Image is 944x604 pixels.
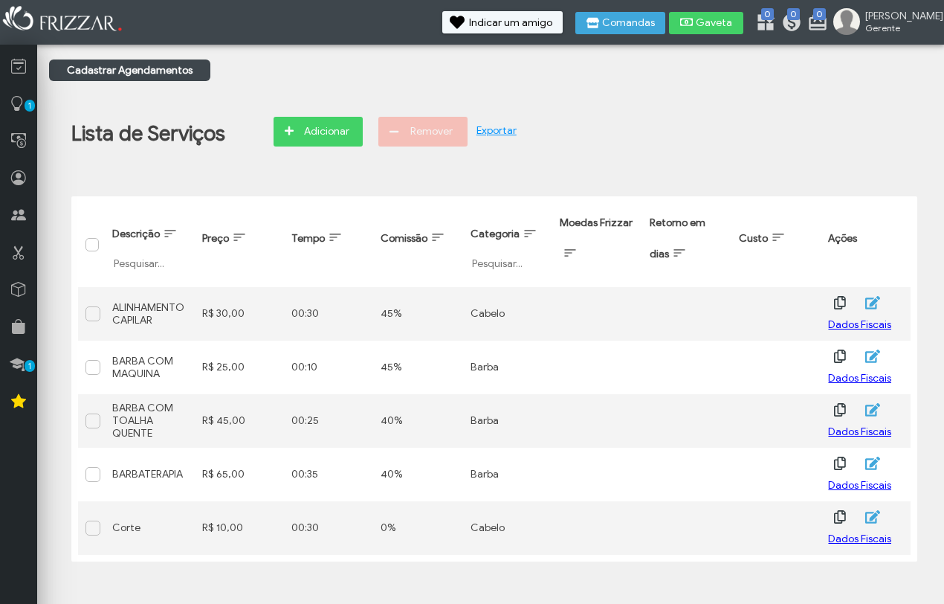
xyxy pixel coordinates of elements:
span: ui-button [838,452,840,475]
div: R$ 45,00 [202,414,277,427]
span: Preço [202,232,229,245]
div: R$ 30,00 [202,307,277,320]
span: 0 [787,8,800,20]
button: ui-button [828,399,850,421]
button: ui-button [828,292,850,314]
div: R$ 10,00 [202,521,277,534]
div: 00:10 [291,361,366,373]
th: Comissão: activate to sort column ascending [373,203,462,287]
button: ui-button [859,345,882,367]
button: Dados Fiscais [828,314,891,336]
button: ui-button [828,506,850,528]
div: 40% [381,414,455,427]
div: 00:35 [291,468,366,481]
span: ui-button [838,399,840,421]
div: BARBA COM MAQUINA [112,355,187,380]
th: Retorno em dias: activate to sort column ascending [642,203,731,287]
div: 00:30 [291,307,366,320]
span: Categoria [471,228,520,240]
span: Indicar um amigo [469,18,552,28]
span: 0 [761,8,774,20]
span: Adicionar [300,121,352,143]
span: Moedas Frizzar [560,216,633,229]
div: R$ 65,00 [202,468,277,481]
th: Preço: activate to sort column ascending [195,203,284,287]
th: Moedas Frizzar: activate to sort column ascending [552,203,641,287]
span: Ações [828,232,857,245]
span: Comandas [602,18,655,28]
div: BARBATERAPIA [112,468,187,481]
input: Pesquisar... [471,256,545,271]
a: Cadastrar Agendamentos [49,60,210,81]
span: ui-button [838,506,840,528]
span: Comissão [381,232,427,245]
span: Gaveta [696,18,733,28]
span: Custo [739,232,768,245]
button: Comandas [575,12,665,34]
button: Dados Fiscais [828,475,891,497]
div: ALINHAMENTO CAPILAR [112,301,187,327]
span: ui-button [870,345,871,367]
button: Adicionar [274,117,363,147]
h1: Lista de Serviços [71,121,225,147]
a: 0 [807,12,822,36]
div: 00:30 [291,521,366,534]
button: Dados Fiscais [828,421,891,443]
span: ui-button [838,292,840,314]
div: R$ 25,00 [202,361,277,373]
span: ui-button [838,345,840,367]
div: Corte [112,521,187,534]
button: ui-button [859,452,882,475]
a: [PERSON_NAME] Gerente [833,8,937,38]
span: Gerente [865,22,932,33]
span: ui-button [870,452,871,475]
span: Tempo [291,232,325,245]
button: ui-button [859,506,882,528]
button: Dados Fiscais [828,367,891,390]
td: Barba [463,448,552,501]
span: Retorno em dias [650,216,705,260]
span: 1 [25,360,35,372]
span: [PERSON_NAME] [865,10,932,22]
span: ui-button [870,292,871,314]
a: 0 [755,12,770,36]
div: 00:25 [291,414,366,427]
th: Ações [821,203,910,287]
button: Gaveta [669,12,743,34]
button: Dados Fiscais [828,528,891,550]
td: Cabelo [463,287,552,341]
div: 45% [381,307,455,320]
input: Pesquisar... [112,256,187,271]
span: 0 [813,8,826,20]
div: 45% [381,361,455,373]
div: Selecionar tudo [86,239,97,249]
button: ui-button [859,292,882,314]
td: Cabelo [463,501,552,555]
td: Barba [463,394,552,448]
th: Categoria: activate to sort column ascending [463,203,552,287]
span: 1 [25,100,35,112]
th: Custo: activate to sort column ascending [731,203,821,287]
button: ui-button [828,452,850,475]
div: 40% [381,468,455,481]
button: Indicar um amigo [442,11,563,33]
td: Barba [463,341,552,394]
a: 0 [781,12,796,36]
button: ui-button [859,399,882,421]
button: ui-button [828,345,850,367]
span: Descrição [112,228,160,240]
th: Tempo: activate to sort column ascending [284,203,373,287]
span: ui-button [870,399,871,421]
div: BARBA COM TOALHA QUENTE [112,402,187,440]
a: Exportar [476,124,517,137]
div: 0% [381,521,455,534]
th: Descrição: activate to sort column ascending [105,203,194,287]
